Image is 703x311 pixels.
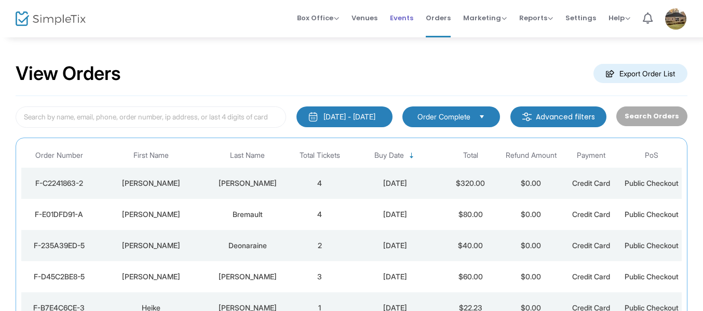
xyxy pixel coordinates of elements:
td: $60.00 [440,261,501,292]
span: Credit Card [572,272,610,281]
div: [DATE] - [DATE] [323,112,375,122]
div: 2025-08-17 [353,209,438,220]
button: Select [475,111,489,123]
img: filter [522,112,532,122]
td: $0.00 [501,199,561,230]
span: Events [390,5,413,31]
div: bailey [208,178,287,188]
span: Order Number [35,151,83,160]
div: Candace [99,272,202,282]
td: $80.00 [440,199,501,230]
span: Credit Card [572,241,610,250]
div: Leanne [99,209,202,220]
input: Search by name, email, phone, order number, ip address, or last 4 digits of card [16,106,286,128]
div: 2025-08-20 [353,178,438,188]
span: Public Checkout [625,179,679,187]
th: Refund Amount [501,143,561,168]
span: Buy Date [374,151,404,160]
img: monthly [308,112,318,122]
span: Credit Card [572,179,610,187]
span: Reports [519,13,553,23]
span: Order Complete [417,112,470,122]
button: [DATE] - [DATE] [296,106,393,127]
th: Total Tickets [290,143,350,168]
td: 4 [290,168,350,199]
h2: View Orders [16,62,121,85]
div: F-235A39ED-5 [24,240,94,251]
div: Kristy [99,240,202,251]
span: Settings [565,5,596,31]
span: Sortable [408,152,416,160]
th: Total [440,143,501,168]
td: $0.00 [501,168,561,199]
m-button: Export Order List [593,64,687,83]
td: 3 [290,261,350,292]
span: PoS [645,151,658,160]
div: Deonaraine [208,240,287,251]
div: F-E01DFD91-A [24,209,94,220]
span: First Name [133,151,169,160]
div: 2025-08-17 [353,240,438,251]
div: Lehman [208,272,287,282]
div: 2025-08-16 [353,272,438,282]
td: $0.00 [501,261,561,292]
span: Public Checkout [625,210,679,219]
span: Credit Card [572,210,610,219]
span: Marketing [463,13,507,23]
span: Venues [351,5,377,31]
td: $40.00 [440,230,501,261]
div: F-D45C2BE8-5 [24,272,94,282]
span: Help [609,13,630,23]
span: Last Name [230,151,265,160]
span: Payment [577,151,605,160]
div: Bremault [208,209,287,220]
td: $0.00 [501,230,561,261]
div: F-C2241863-2 [24,178,94,188]
span: Public Checkout [625,272,679,281]
span: Public Checkout [625,241,679,250]
div: sharon [99,178,202,188]
span: Box Office [297,13,339,23]
td: 2 [290,230,350,261]
td: 4 [290,199,350,230]
span: Orders [426,5,451,31]
m-button: Advanced filters [510,106,606,127]
td: $320.00 [440,168,501,199]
